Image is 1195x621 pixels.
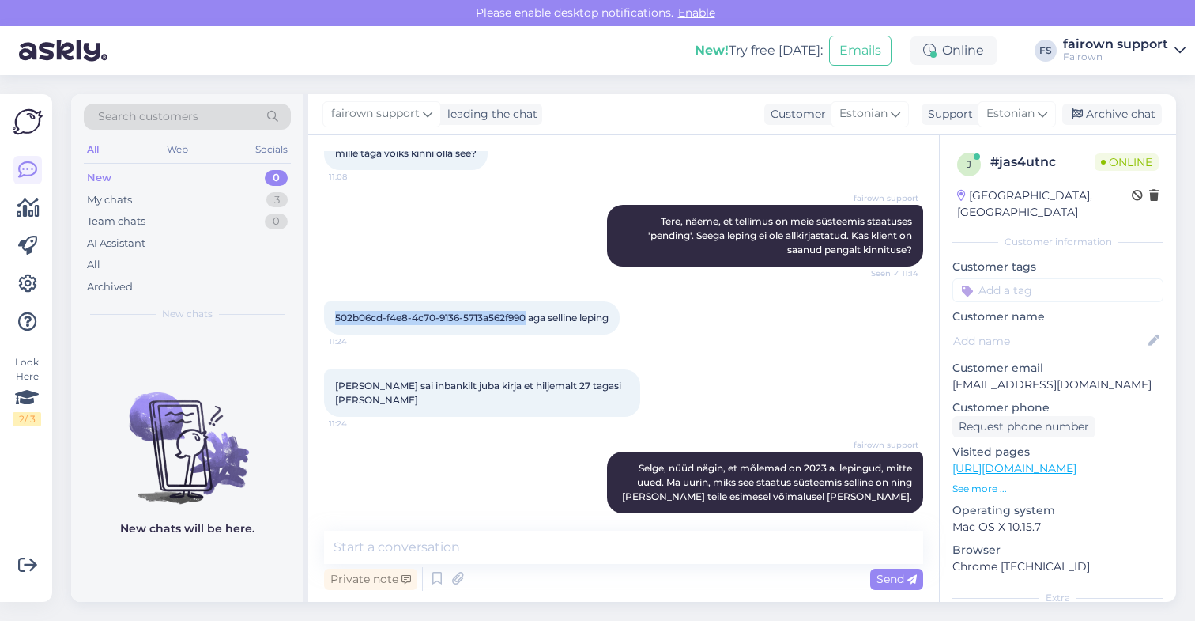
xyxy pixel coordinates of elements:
[622,462,914,502] span: Selge, nüüd nägin, et mõlemad on 2023 a. lepingud, mitte uued. Ma uurin, miks see staatus süsteem...
[910,36,997,65] div: Online
[986,105,1035,123] span: Estonian
[952,399,1163,416] p: Customer phone
[87,214,145,229] div: Team chats
[324,569,417,590] div: Private note
[1095,153,1159,171] span: Online
[71,364,303,506] img: No chats
[695,43,729,58] b: New!
[162,307,213,321] span: New chats
[952,278,1163,302] input: Add a tag
[952,377,1163,393] p: [EMAIL_ADDRESS][DOMAIN_NAME]
[952,502,1163,519] p: Operating system
[953,332,1145,350] input: Add name
[967,158,971,170] span: j
[331,105,420,123] span: fairown support
[952,259,1163,275] p: Customer tags
[87,236,145,252] div: AI Assistant
[764,106,826,123] div: Customer
[952,444,1163,460] p: Visited pages
[695,41,823,60] div: Try free [DATE]:
[441,106,537,123] div: leading the chat
[952,559,1163,575] p: Chrome [TECHNICAL_ID]
[87,257,100,273] div: All
[952,360,1163,377] p: Customer email
[329,171,388,183] span: 11:08
[952,461,1076,475] a: [URL][DOMAIN_NAME]
[990,153,1095,172] div: # jas4utnc
[859,267,918,279] span: Seen ✓ 11:14
[13,355,41,426] div: Look Here
[1062,104,1162,125] div: Archive chat
[957,187,1132,221] div: [GEOGRAPHIC_DATA], [GEOGRAPHIC_DATA]
[952,309,1163,325] p: Customer name
[164,139,191,160] div: Web
[120,521,254,537] p: New chats will be here.
[335,380,624,406] span: [PERSON_NAME] sai inbankilt juba kirja et hiljemalt 27 tagasi [PERSON_NAME]
[265,170,288,186] div: 0
[1035,40,1057,62] div: FS
[87,192,132,208] div: My chats
[854,192,918,204] span: fairown support
[13,107,43,137] img: Askly Logo
[859,514,918,526] span: 11:31
[1063,51,1168,63] div: Fairown
[952,235,1163,249] div: Customer information
[335,312,609,324] span: 502b06cd-f4e8-4c70-9136-5713a562f990 aga selline leping
[876,572,917,586] span: Send
[98,108,198,125] span: Search customers
[952,519,1163,536] p: Mac OS X 10.15.7
[335,147,477,159] span: mille taga võiks kinni olla see?
[87,170,111,186] div: New
[252,139,291,160] div: Socials
[952,416,1095,437] div: Request phone number
[84,139,102,160] div: All
[922,106,973,123] div: Support
[839,105,888,123] span: Estonian
[952,591,1163,605] div: Extra
[673,6,720,20] span: Enable
[1063,38,1186,63] a: fairown supportFairown
[854,439,918,451] span: fairown support
[329,418,388,430] span: 11:24
[952,482,1163,496] p: See more ...
[1063,38,1168,51] div: fairown support
[648,215,914,256] span: Tere, näeme, et tellimus on meie süsteemis staatuses 'pending'. Seega leping ei ole allkirjastatu...
[266,192,288,208] div: 3
[952,542,1163,559] p: Browser
[13,412,41,426] div: 2 / 3
[87,279,133,295] div: Archived
[329,335,388,347] span: 11:24
[265,214,288,229] div: 0
[829,36,892,66] button: Emails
